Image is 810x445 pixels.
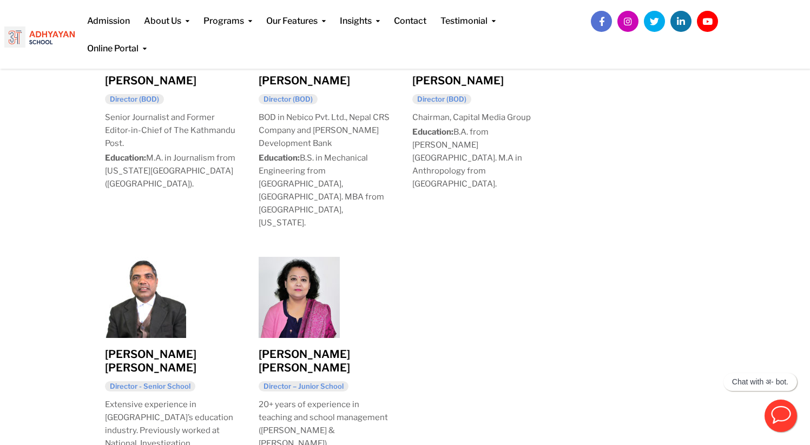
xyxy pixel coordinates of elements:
[105,291,186,302] a: Sharan Kumar Aryal
[259,94,318,104] h6: Director (BOD)
[105,111,237,150] p: Senior Journalist and Former Editor-in-Chief of The Kathmandu Post.
[412,111,544,124] p: Chairman, Capital Media Group
[259,291,340,302] a: Rose Malla Upadhyay
[259,74,350,87] a: [PERSON_NAME]
[412,94,471,104] h6: Director (BOD)
[105,153,146,163] strong: Education:
[412,74,504,87] a: [PERSON_NAME]
[412,127,453,137] strong: Education:
[105,94,164,104] h6: Director (BOD)
[412,125,544,190] p: B.A. from [PERSON_NAME][GEOGRAPHIC_DATA]. M.A in Anthropology from [GEOGRAPHIC_DATA].
[259,111,391,150] p: BOD in Nebico Pvt. Ltd., Nepal CRS Company and [PERSON_NAME] Development Bank
[259,348,350,374] a: [PERSON_NAME] [PERSON_NAME]
[259,153,300,163] strong: Education:
[105,151,237,190] p: M.A. in Journalism from [US_STATE][GEOGRAPHIC_DATA] ([GEOGRAPHIC_DATA]).
[259,151,391,229] p: B.S. in Mechanical Engineering from [GEOGRAPHIC_DATA], [GEOGRAPHIC_DATA]. MBA from [GEOGRAPHIC_DA...
[732,377,788,387] p: Chat with अ- bot.
[105,74,196,87] a: [PERSON_NAME]
[105,348,196,374] a: [PERSON_NAME] [PERSON_NAME]
[259,381,348,391] h6: Director – Junior School
[105,381,195,391] h6: Director - Senior School
[87,28,147,55] a: Online Portal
